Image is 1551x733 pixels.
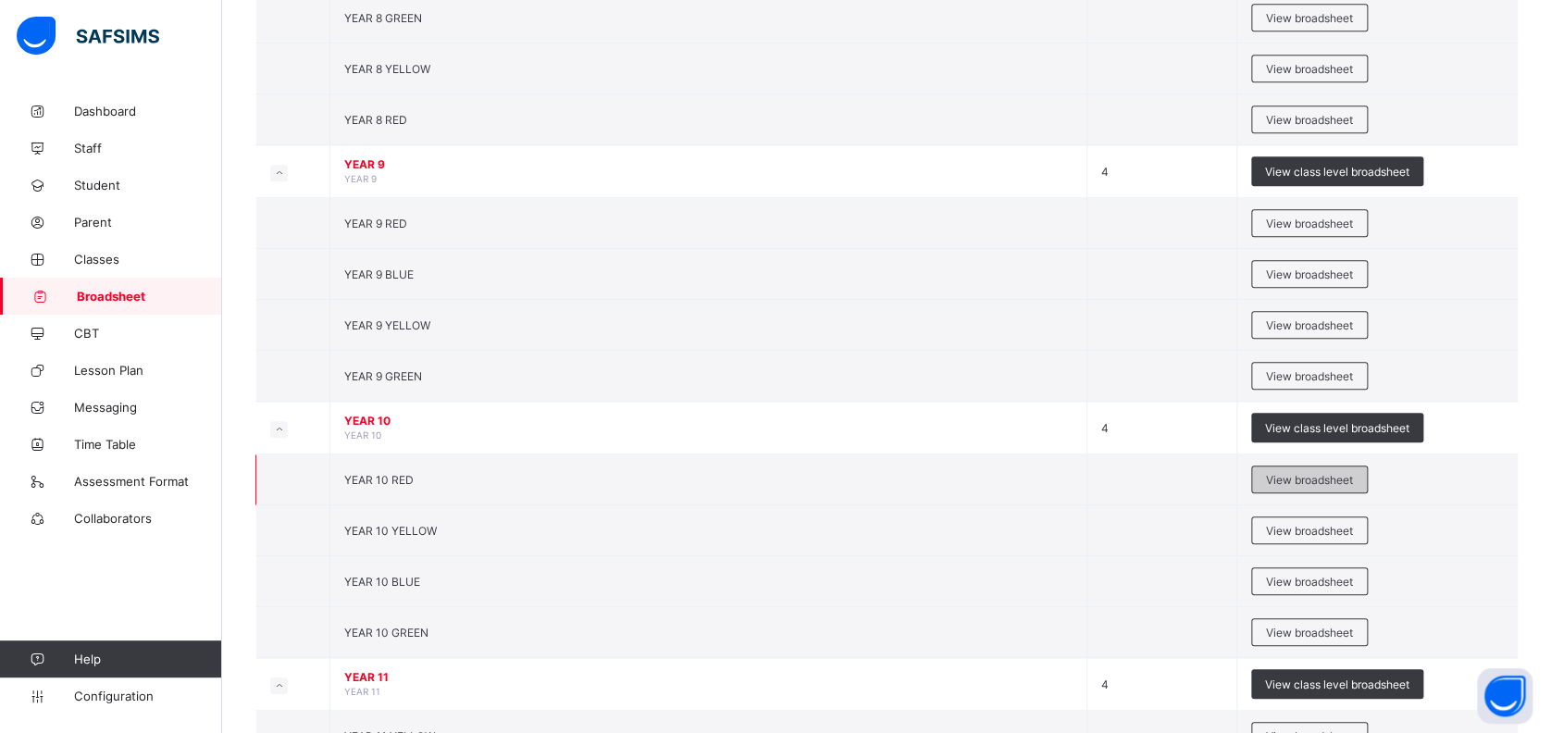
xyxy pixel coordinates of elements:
[344,473,414,487] span: YEAR 10 RED
[1101,165,1109,179] span: 4
[1251,516,1368,530] a: View broadsheet
[344,686,380,697] span: YEAR 11
[1266,217,1353,230] span: View broadsheet
[1251,311,1368,325] a: View broadsheet
[1251,466,1368,479] a: View broadsheet
[1251,362,1368,376] a: View broadsheet
[344,414,1073,428] span: YEAR 10
[1251,260,1368,274] a: View broadsheet
[344,62,430,76] span: YEAR 8 YELLOW
[1251,55,1368,68] a: View broadsheet
[1251,4,1368,18] a: View broadsheet
[1251,567,1368,581] a: View broadsheet
[1101,677,1109,691] span: 4
[344,524,437,538] span: YEAR 10 YELLOW
[1251,209,1368,223] a: View broadsheet
[1266,626,1353,640] span: View broadsheet
[344,670,1073,684] span: YEAR 11
[74,215,222,230] span: Parent
[1266,62,1353,76] span: View broadsheet
[1265,421,1409,435] span: View class level broadsheet
[344,157,1073,171] span: YEAR 9
[1101,421,1109,435] span: 4
[74,326,222,341] span: CBT
[344,267,414,281] span: YEAR 9 BLUE
[1266,575,1353,589] span: View broadsheet
[77,289,222,304] span: Broadsheet
[1477,668,1532,724] button: Open asap
[74,178,222,193] span: Student
[1266,318,1353,332] span: View broadsheet
[1251,618,1368,632] a: View broadsheet
[1265,165,1409,179] span: View class level broadsheet
[74,363,222,378] span: Lesson Plan
[344,575,420,589] span: YEAR 10 BLUE
[344,173,377,184] span: YEAR 9
[1266,473,1353,487] span: View broadsheet
[344,369,422,383] span: YEAR 9 GREEN
[1251,669,1423,683] a: View class level broadsheet
[344,626,428,640] span: YEAR 10 GREEN
[1251,413,1423,427] a: View class level broadsheet
[74,437,222,452] span: Time Table
[1266,267,1353,281] span: View broadsheet
[74,104,222,118] span: Dashboard
[1265,677,1409,691] span: View class level broadsheet
[1266,113,1353,127] span: View broadsheet
[1266,369,1353,383] span: View broadsheet
[74,689,221,703] span: Configuration
[344,429,381,441] span: YEAR 10
[1266,524,1353,538] span: View broadsheet
[1266,11,1353,25] span: View broadsheet
[344,113,407,127] span: YEAR 8 RED
[74,474,222,489] span: Assessment Format
[74,652,221,666] span: Help
[1251,106,1368,119] a: View broadsheet
[17,17,159,56] img: safsims
[74,400,222,415] span: Messaging
[344,217,407,230] span: YEAR 9 RED
[74,141,222,155] span: Staff
[1251,156,1423,170] a: View class level broadsheet
[74,511,222,526] span: Collaborators
[74,252,222,267] span: Classes
[344,318,430,332] span: YEAR 9 YELLOW
[344,11,422,25] span: YEAR 8 GREEN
